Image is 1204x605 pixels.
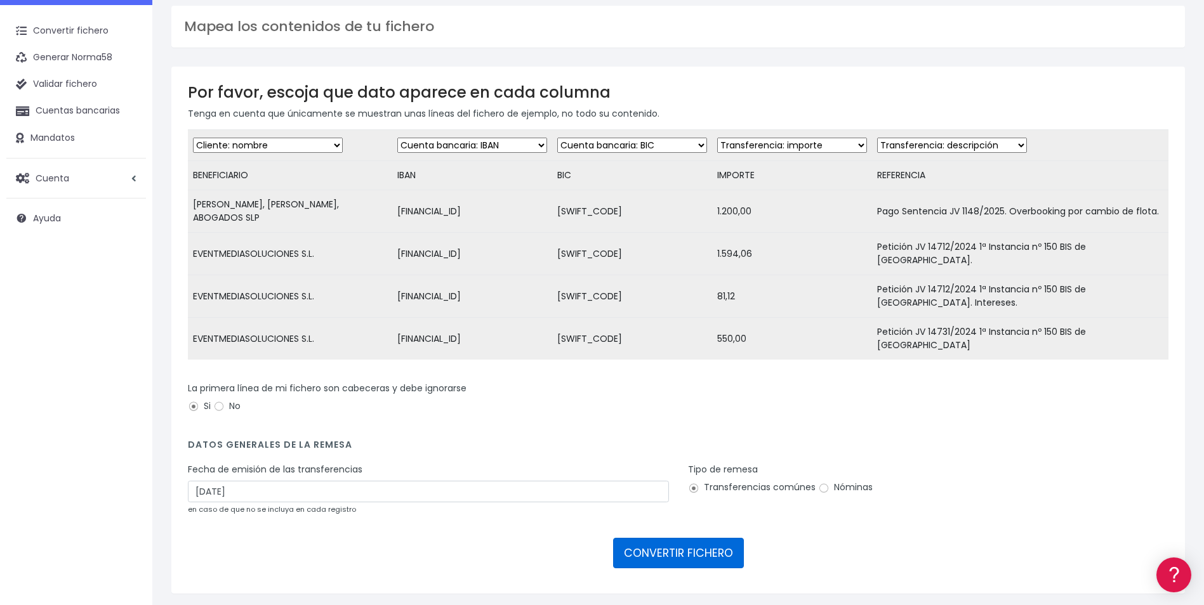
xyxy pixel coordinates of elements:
a: Perfiles de empresas [13,219,241,239]
label: Nóminas [818,481,873,494]
span: Ayuda [33,212,61,224]
td: 81,12 [712,275,872,318]
a: Convertir fichero [6,18,146,44]
td: [FINANCIAL_ID] [392,275,552,318]
p: Tenga en cuenta que únicamente se muestran unas líneas del fichero de ejemplo, no todo su contenido. [188,107,1168,120]
td: 550,00 [712,318,872,360]
td: BENEFICIARIO [188,161,392,190]
h3: Mapea los contenidos de tu fichero [184,18,1172,35]
td: Petición JV 14731/2024 1ª Instancia nº 150 BIS de [GEOGRAPHIC_DATA] [872,318,1168,360]
div: Convertir ficheros [13,140,241,152]
a: General [13,272,241,292]
h3: Por favor, escoja que dato aparece en cada columna [188,83,1168,101]
label: Si [188,400,211,413]
td: [FINANCIAL_ID] [392,190,552,233]
label: Fecha de emisión de las transferencias [188,463,362,476]
td: 1.594,06 [712,233,872,275]
td: 1.200,00 [712,190,872,233]
td: [FINANCIAL_ID] [392,318,552,360]
label: La primera línea de mi fichero son cabeceras y debe ignorarse [188,382,466,395]
div: Información general [13,88,241,100]
a: Formatos [13,160,241,180]
td: IMPORTE [712,161,872,190]
td: [SWIFT_CODE] [552,190,712,233]
a: Problemas habituales [13,180,241,200]
label: No [213,400,241,413]
td: EVENTMEDIASOLUCIONES S.L. [188,318,392,360]
td: Petición JV 14712/2024 1ª Instancia nº 150 BIS de [GEOGRAPHIC_DATA]. [872,233,1168,275]
div: Facturación [13,252,241,264]
button: CONVERTIR FICHERO [613,538,744,568]
td: [PERSON_NAME], [PERSON_NAME], ABOGADOS SLP [188,190,392,233]
small: en caso de que no se incluya en cada registro [188,504,356,514]
div: Programadores [13,304,241,316]
a: API [13,324,241,344]
td: [SWIFT_CODE] [552,233,712,275]
a: Validar fichero [6,71,146,98]
span: Cuenta [36,171,69,184]
td: Pago Sentencia JV 1148/2025. Overbooking por cambio de flota. [872,190,1168,233]
a: Cuenta [6,165,146,192]
a: POWERED BY ENCHANT [175,365,244,377]
td: EVENTMEDIASOLUCIONES S.L. [188,233,392,275]
td: [SWIFT_CODE] [552,275,712,318]
td: IBAN [392,161,552,190]
td: [FINANCIAL_ID] [392,233,552,275]
td: [SWIFT_CODE] [552,318,712,360]
td: REFERENCIA [872,161,1168,190]
a: Videotutoriales [13,200,241,219]
td: EVENTMEDIASOLUCIONES S.L. [188,275,392,318]
a: Información general [13,108,241,127]
td: BIC [552,161,712,190]
label: Tipo de remesa [688,463,758,476]
h4: Datos generales de la remesa [188,439,1168,457]
button: Contáctanos [13,339,241,361]
a: Ayuda [6,205,146,231]
label: Transferencias comúnes [688,481,816,494]
a: Generar Norma58 [6,44,146,71]
a: Mandatos [6,125,146,152]
td: Petición JV 14712/2024 1ª Instancia nº 150 BIS de [GEOGRAPHIC_DATA]. Intereses. [872,275,1168,318]
a: Cuentas bancarias [6,98,146,124]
